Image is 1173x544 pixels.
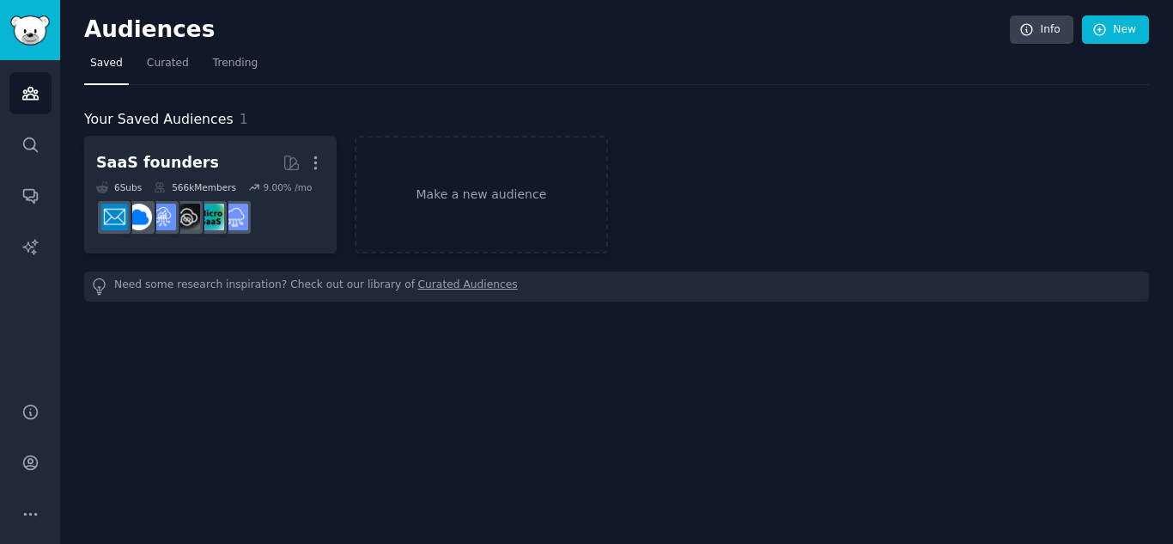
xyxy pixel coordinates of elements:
img: SaaSSales [149,204,176,230]
a: SaaS founders6Subs566kMembers9.00% /moSaaSmicrosaasNoCodeSaaSSaaSSalesB2BSaaSSaaS_Email_Marketing [84,136,337,254]
div: 9.00 % /mo [263,181,312,193]
div: SaaS founders [96,152,219,174]
h2: Audiences [84,16,1010,44]
a: New [1082,15,1149,45]
a: Info [1010,15,1073,45]
a: Curated [141,50,195,85]
img: GummySearch logo [10,15,50,46]
a: Make a new audience [355,136,607,254]
a: Trending [207,50,264,85]
span: Saved [90,56,123,71]
span: 1 [240,111,248,127]
img: SaaS_Email_Marketing [101,204,128,230]
span: Curated [147,56,189,71]
a: Saved [84,50,129,85]
span: Trending [213,56,258,71]
img: microsaas [198,204,224,230]
img: NoCodeSaaS [173,204,200,230]
div: 6 Sub s [96,181,142,193]
span: Your Saved Audiences [84,109,234,131]
div: Need some research inspiration? Check out our library of [84,272,1149,302]
img: B2BSaaS [125,204,152,230]
img: SaaS [222,204,248,230]
a: Curated Audiences [418,278,518,296]
div: 566k Members [154,181,236,193]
